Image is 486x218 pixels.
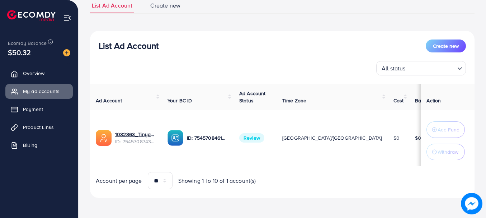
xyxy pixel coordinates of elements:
span: Create new [150,1,180,10]
span: Review [239,133,264,143]
span: Showing 1 To 10 of 1 account(s) [178,177,256,185]
span: Balance [415,97,434,104]
div: Search for option [376,61,466,75]
span: Ad Account Status [239,90,266,104]
span: [GEOGRAPHIC_DATA]/[GEOGRAPHIC_DATA] [282,134,382,142]
p: Add Fund [438,125,459,134]
div: <span class='underline'>1032363_Tinyandtotspk_1756872268826</span></br>7545708743263158288 [115,131,156,145]
h3: List Ad Account [99,41,159,51]
p: Withdraw [438,148,458,156]
span: Overview [23,70,44,77]
span: $0 [415,134,421,142]
span: Ecomdy Balance [8,40,47,47]
a: My ad accounts [5,84,73,98]
img: ic-ba-acc.ded83a64.svg [167,130,183,146]
span: Cost [393,97,404,104]
a: Billing [5,138,73,152]
span: Your BC ID [167,97,192,104]
input: Search for option [408,62,454,74]
span: Ad Account [96,97,122,104]
span: Payment [23,106,43,113]
p: ID: 7545708461661913105 [187,134,228,142]
span: Billing [23,142,37,149]
a: Product Links [5,120,73,134]
a: 1032363_Tinyandtotspk_1756872268826 [115,131,156,138]
span: All status [380,63,407,74]
a: Overview [5,66,73,80]
button: Create new [426,40,466,52]
span: $50.32 [8,47,31,57]
img: logo [7,10,56,21]
span: $0 [393,134,400,142]
button: Add Fund [426,121,465,138]
span: List Ad Account [92,1,132,10]
span: ID: 7545708743263158288 [115,138,156,145]
img: image [63,49,70,56]
img: menu [63,14,71,22]
button: Withdraw [426,144,465,160]
a: Payment [5,102,73,116]
span: My ad accounts [23,88,60,95]
span: Product Links [23,124,54,131]
span: Action [426,97,441,104]
img: image [461,193,482,214]
span: Account per page [96,177,142,185]
img: ic-ads-acc.e4c84228.svg [96,130,112,146]
span: Time Zone [282,97,306,104]
span: Create new [433,42,459,50]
